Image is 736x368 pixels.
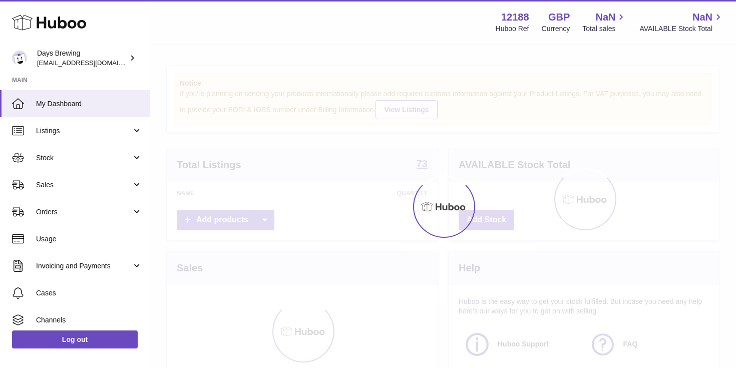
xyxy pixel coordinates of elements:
a: NaN Total sales [582,11,627,34]
span: Channels [36,315,142,325]
strong: 12188 [501,11,529,24]
span: Invoicing and Payments [36,261,132,271]
span: Total sales [582,24,627,34]
a: Log out [12,330,138,348]
span: Listings [36,126,132,136]
span: Stock [36,153,132,163]
span: NaN [692,11,712,24]
div: Days Brewing [37,49,127,68]
span: Sales [36,180,132,190]
span: NaN [595,11,615,24]
img: helena@daysbrewing.com [12,51,27,66]
span: [EMAIL_ADDRESS][DOMAIN_NAME] [37,59,147,67]
span: My Dashboard [36,99,142,109]
div: Currency [542,24,570,34]
span: Orders [36,207,132,217]
span: Usage [36,234,142,244]
strong: GBP [548,11,570,24]
span: AVAILABLE Stock Total [639,24,724,34]
div: Huboo Ref [496,24,529,34]
span: Cases [36,288,142,298]
a: NaN AVAILABLE Stock Total [639,11,724,34]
